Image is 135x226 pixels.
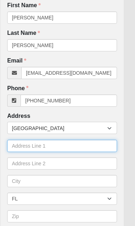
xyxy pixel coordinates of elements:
label: Last Name [7,29,40,37]
label: Address [7,112,30,120]
label: First Name [7,1,41,10]
input: Zip [7,210,117,222]
label: Email [7,57,26,65]
label: Phone [7,84,28,93]
span: [GEOGRAPHIC_DATA] [12,122,107,134]
input: City [7,175,117,187]
input: Address Line 2 [7,157,117,170]
input: Address Line 1 [7,140,117,152]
